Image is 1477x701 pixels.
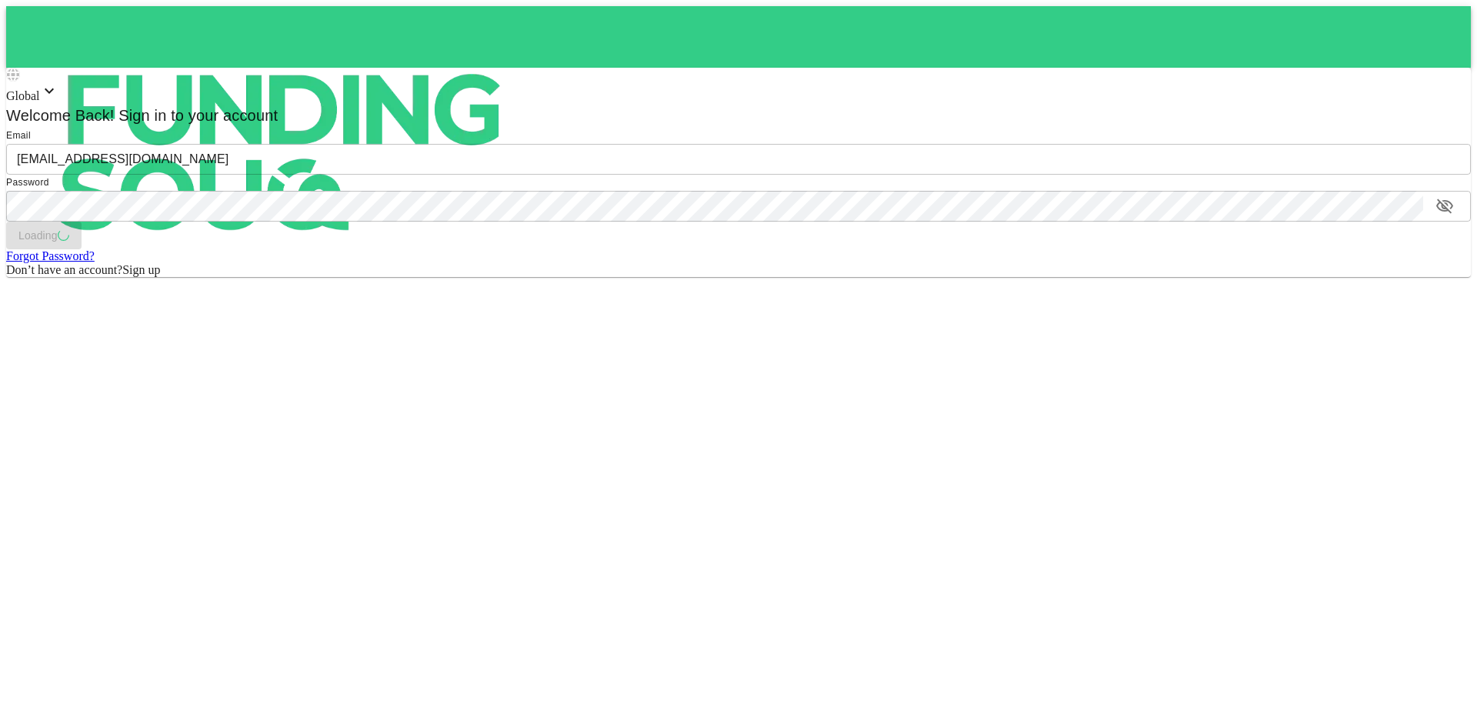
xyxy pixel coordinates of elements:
[6,130,31,141] span: Email
[6,6,1471,68] a: logo
[6,144,1471,175] input: email
[6,6,560,299] img: logo
[115,107,278,124] span: Sign in to your account
[6,249,95,262] a: Forgot Password?
[122,263,160,276] span: Sign up
[6,177,49,188] span: Password
[6,263,122,276] span: Don’t have an account?
[6,107,115,124] span: Welcome Back!
[6,191,1423,222] input: password
[6,82,1471,103] div: Global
